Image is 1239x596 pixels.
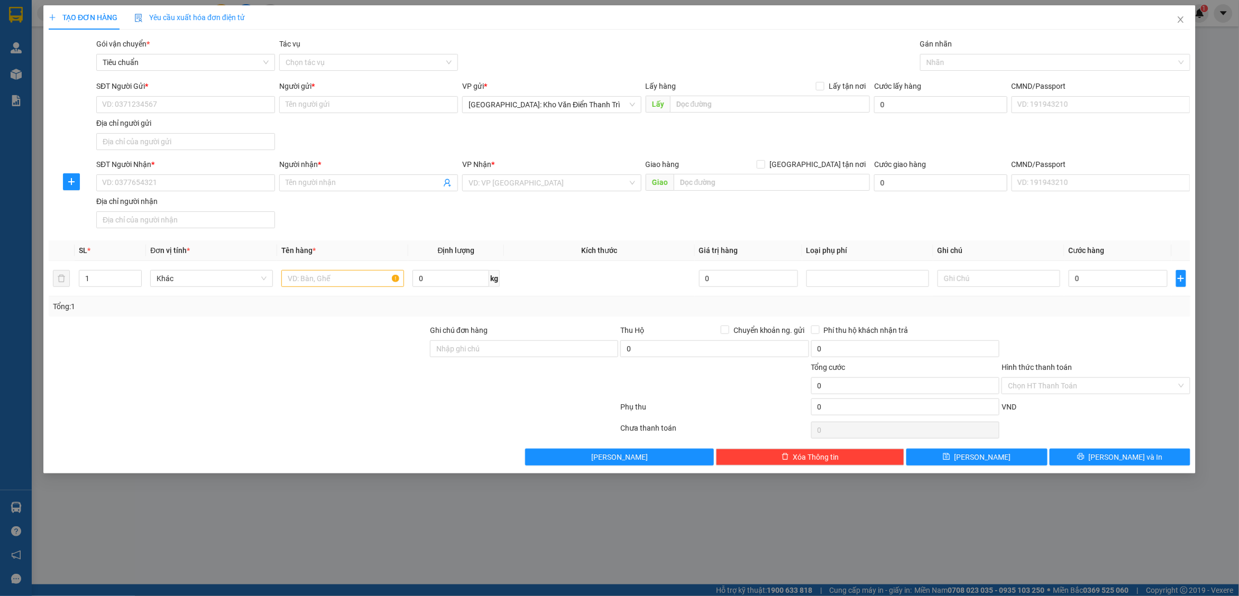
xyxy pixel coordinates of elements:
img: icon [134,14,143,22]
button: printer[PERSON_NAME] và In [1050,449,1190,465]
div: Chưa thanh toán [619,422,810,441]
button: Close [1166,5,1196,35]
span: delete [782,453,789,461]
span: Đơn vị tính [150,246,190,255]
span: [PERSON_NAME] [955,451,1011,463]
button: plus [63,173,80,190]
span: [GEOGRAPHIC_DATA] tận nơi [765,159,870,170]
span: user-add [443,179,452,187]
div: Địa chỉ người nhận [96,195,275,207]
span: kg [489,270,500,287]
div: VP gửi [462,80,641,92]
span: VND [1002,403,1016,411]
span: SL [79,246,87,255]
input: Ghi Chú [938,270,1060,287]
span: Tên hàng [281,246,316,255]
div: Phụ thu [619,401,810,420]
button: [PERSON_NAME] [525,449,713,465]
div: Địa chỉ người gửi [96,117,275,129]
div: CMND/Passport [1012,80,1190,92]
label: Hình thức thanh toán [1002,363,1072,371]
span: [PERSON_NAME] [591,451,648,463]
input: VD: Bàn, Ghế [281,270,404,287]
div: Người gửi [279,80,458,92]
div: SĐT Người Nhận [96,159,275,170]
span: close [1177,15,1185,24]
button: deleteXóa Thông tin [716,449,904,465]
span: Thu Hộ [620,326,644,334]
span: plus [49,14,56,21]
span: Gói vận chuyển [96,40,150,48]
span: plus [1177,274,1186,283]
span: Phí thu hộ khách nhận trả [820,324,913,336]
label: Tác vụ [279,40,300,48]
span: Giao [646,174,674,191]
span: Lấy tận nơi [824,80,870,92]
span: Kích thước [581,246,617,255]
span: Tổng cước [811,363,846,371]
label: Ghi chú đơn hàng [430,326,488,334]
span: Xóa Thông tin [793,451,839,463]
input: Địa chỉ của người nhận [96,211,275,228]
div: Người nhận [279,159,458,170]
span: Tiêu chuẩn [103,54,269,70]
span: Lấy [646,96,670,113]
span: [PERSON_NAME] và In [1089,451,1163,463]
input: 0 [699,270,798,287]
span: Hà Nội: Kho Văn Điển Thanh Trì [469,97,635,113]
button: delete [53,270,70,287]
span: Giao hàng [646,160,680,169]
th: Loại phụ phí [802,240,933,261]
div: SĐT Người Gửi [96,80,275,92]
input: Dọc đường [674,174,870,191]
span: Chuyển khoản ng. gửi [729,324,809,336]
input: Dọc đường [670,96,870,113]
span: Lấy hàng [646,82,676,90]
span: Khác [157,271,267,286]
label: Cước lấy hàng [874,82,921,90]
span: save [943,453,950,461]
input: Ghi chú đơn hàng [430,340,618,357]
span: TẠO ĐƠN HÀNG [49,13,117,22]
span: Yêu cầu xuất hóa đơn điện tử [134,13,245,22]
button: save[PERSON_NAME] [906,449,1047,465]
span: Giá trị hàng [699,246,738,255]
span: Cước hàng [1069,246,1105,255]
span: VP Nhận [462,160,491,169]
input: Cước giao hàng [874,174,1007,191]
div: Tổng: 1 [53,301,478,312]
input: Cước lấy hàng [874,96,1007,113]
th: Ghi chú [933,240,1064,261]
label: Cước giao hàng [874,160,926,169]
span: plus [63,178,79,186]
input: Địa chỉ của người gửi [96,133,275,150]
div: CMND/Passport [1012,159,1190,170]
button: plus [1176,270,1186,287]
span: Định lượng [438,246,475,255]
span: printer [1077,453,1085,461]
label: Gán nhãn [920,40,952,48]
